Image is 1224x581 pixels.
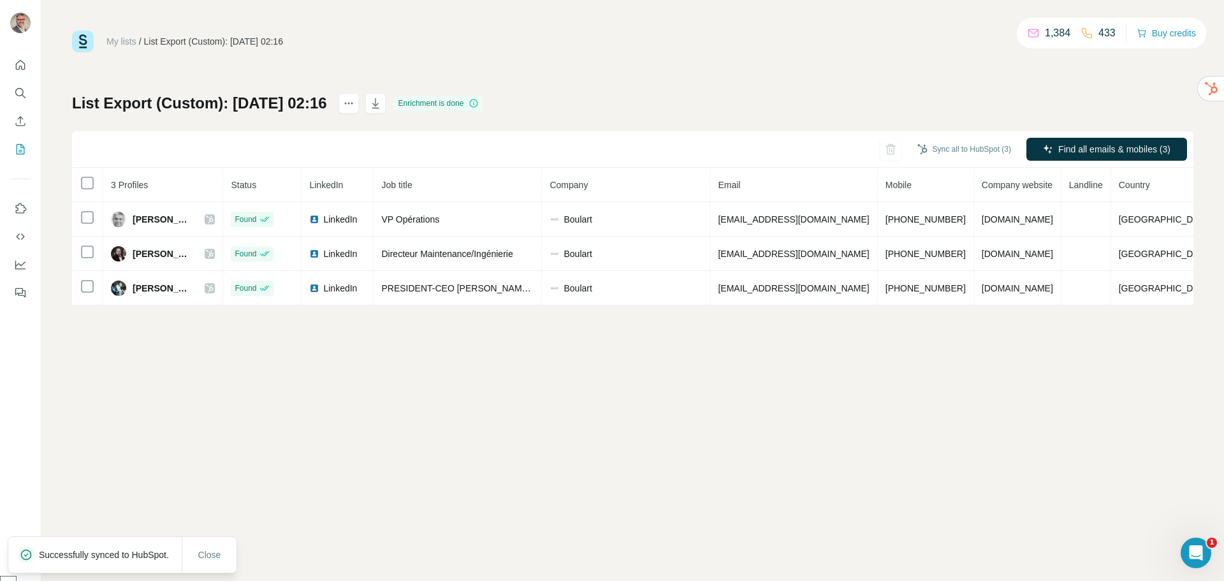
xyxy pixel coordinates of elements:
span: [DOMAIN_NAME] [982,214,1053,224]
span: [GEOGRAPHIC_DATA] [1119,249,1212,259]
img: Avatar [111,246,126,261]
img: LinkedIn logo [309,214,319,224]
p: 1,384 [1045,26,1070,41]
span: Find all emails & mobiles (3) [1058,143,1170,156]
div: List Export (Custom): [DATE] 02:16 [144,35,283,48]
span: Mobile [885,180,912,190]
span: [PERSON_NAME] [133,213,192,226]
span: [EMAIL_ADDRESS][DOMAIN_NAME] [718,214,869,224]
span: Close [198,548,221,561]
img: company-logo [550,249,560,259]
iframe: Intercom live chat [1181,538,1211,568]
span: Company website [982,180,1053,190]
span: [PHONE_NUMBER] [885,214,966,224]
div: Enrichment is done [395,96,483,111]
img: company-logo [550,214,560,224]
span: [GEOGRAPHIC_DATA] [1119,283,1212,293]
h1: List Export (Custom): [DATE] 02:16 [72,93,327,114]
span: Country [1119,180,1150,190]
span: PRESIDENT-CEO [PERSON_NAME] (CAD-USA customer based) [381,283,644,293]
span: Boulart [564,247,592,260]
button: My lists [10,138,31,161]
a: My lists [106,36,136,47]
span: Found [235,283,256,294]
button: Use Surfe on LinkedIn [10,197,31,220]
img: Avatar [111,281,126,296]
img: Surfe Logo [72,31,94,52]
button: Sync all to HubSpot (3) [908,140,1020,159]
img: Avatar [10,13,31,33]
span: Email [718,180,740,190]
span: [PERSON_NAME] [133,247,192,260]
span: Boulart [564,213,592,226]
span: [PHONE_NUMBER] [885,249,966,259]
span: [EMAIL_ADDRESS][DOMAIN_NAME] [718,283,869,293]
p: Successfully synced to HubSpot. [39,548,179,561]
span: Boulart [564,282,592,295]
span: [GEOGRAPHIC_DATA] [1119,214,1212,224]
span: 3 Profiles [111,180,148,190]
span: Found [235,248,256,260]
span: Job title [381,180,412,190]
button: Buy credits [1137,24,1196,42]
img: company-logo [550,283,560,293]
span: LinkedIn [323,247,357,260]
span: Landline [1069,180,1103,190]
p: 433 [1098,26,1116,41]
span: [EMAIL_ADDRESS][DOMAIN_NAME] [718,249,869,259]
button: Close [189,543,230,566]
button: Enrich CSV [10,110,31,133]
button: Use Surfe API [10,225,31,248]
img: Avatar [111,212,126,227]
span: LinkedIn [309,180,343,190]
span: [DOMAIN_NAME] [982,249,1053,259]
span: Found [235,214,256,225]
button: Feedback [10,281,31,304]
span: Directeur Maintenance/Ingénierie [381,249,513,259]
span: [PERSON_NAME] [133,282,192,295]
button: actions [339,93,359,114]
span: LinkedIn [323,213,357,226]
li: / [139,35,142,48]
img: LinkedIn logo [309,249,319,259]
button: Search [10,82,31,105]
button: Find all emails & mobiles (3) [1026,138,1187,161]
button: Dashboard [10,253,31,276]
span: VP Opérations [381,214,439,224]
span: [PHONE_NUMBER] [885,283,966,293]
span: Company [550,180,588,190]
span: Status [231,180,256,190]
button: Quick start [10,54,31,77]
span: LinkedIn [323,282,357,295]
img: LinkedIn logo [309,283,319,293]
span: 1 [1207,538,1217,548]
span: [DOMAIN_NAME] [982,283,1053,293]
